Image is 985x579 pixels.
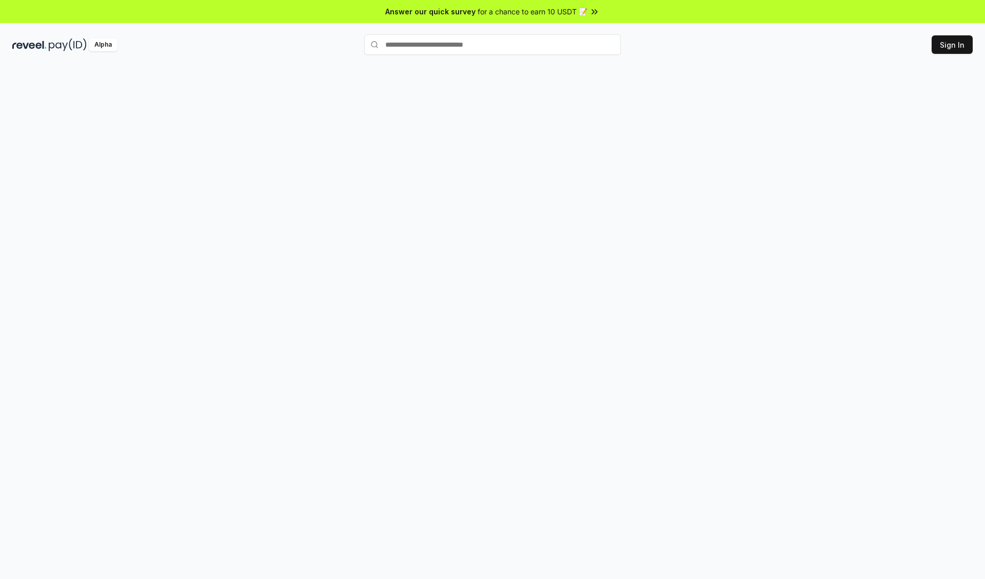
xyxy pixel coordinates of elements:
span: Answer our quick survey [385,6,476,17]
button: Sign In [932,35,973,54]
img: pay_id [49,38,87,51]
span: for a chance to earn 10 USDT 📝 [478,6,587,17]
div: Alpha [89,38,117,51]
img: reveel_dark [12,38,47,51]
